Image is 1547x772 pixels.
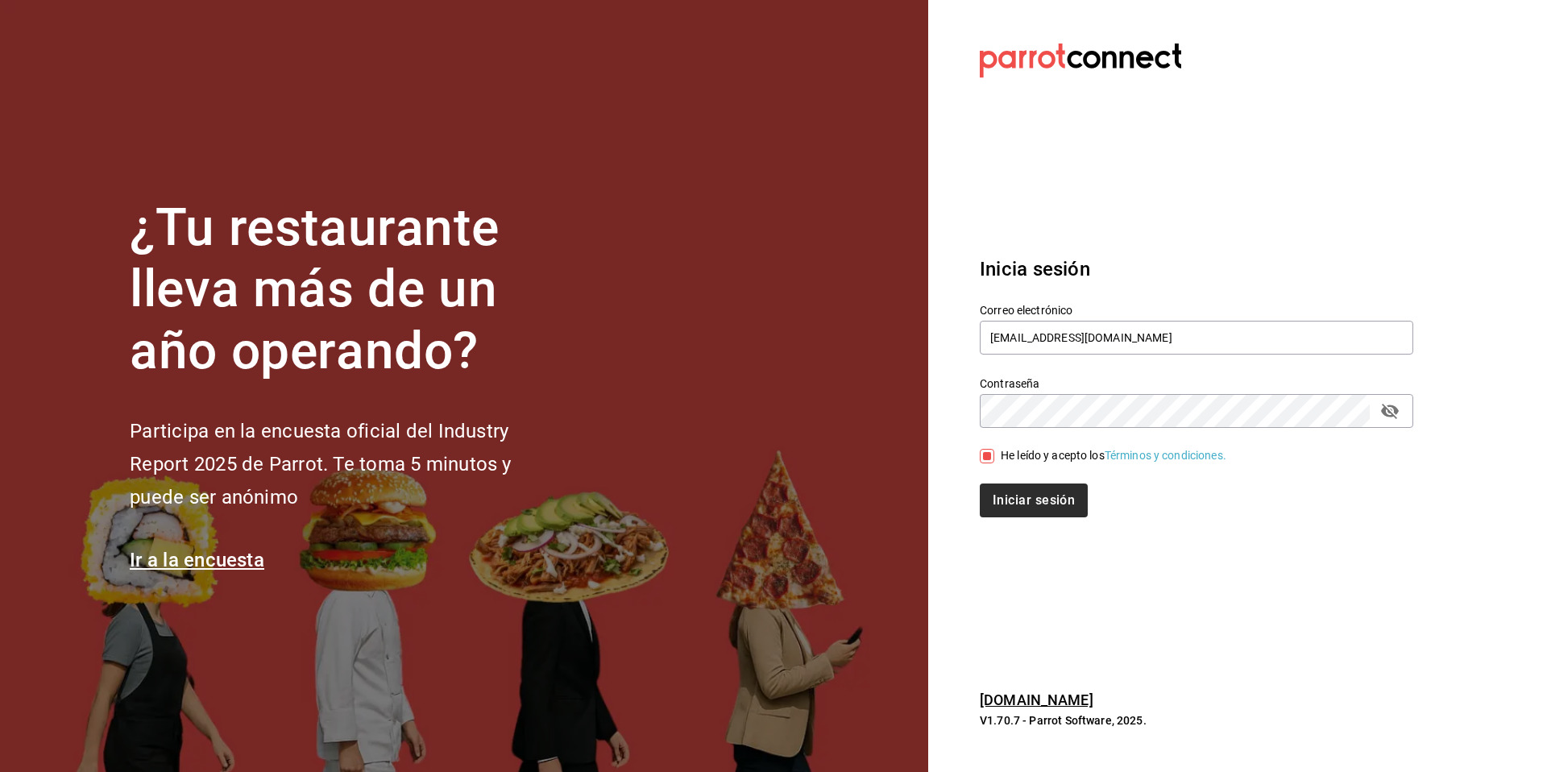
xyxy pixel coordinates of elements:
a: Ir a la encuesta [130,549,264,571]
a: Términos y condiciones. [1105,449,1226,462]
button: Iniciar sesión [980,484,1088,517]
label: Correo electrónico [980,304,1413,315]
p: V1.70.7 - Parrot Software, 2025. [980,712,1413,728]
h1: ¿Tu restaurante lleva más de un año operando? [130,197,565,383]
input: Ingresa tu correo electrónico [980,321,1413,355]
h3: Inicia sesión [980,255,1413,284]
a: [DOMAIN_NAME] [980,691,1093,708]
button: passwordField [1376,397,1404,425]
label: Contraseña [980,377,1413,388]
h2: Participa en la encuesta oficial del Industry Report 2025 de Parrot. Te toma 5 minutos y puede se... [130,415,565,513]
div: He leído y acepto los [1001,447,1226,464]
